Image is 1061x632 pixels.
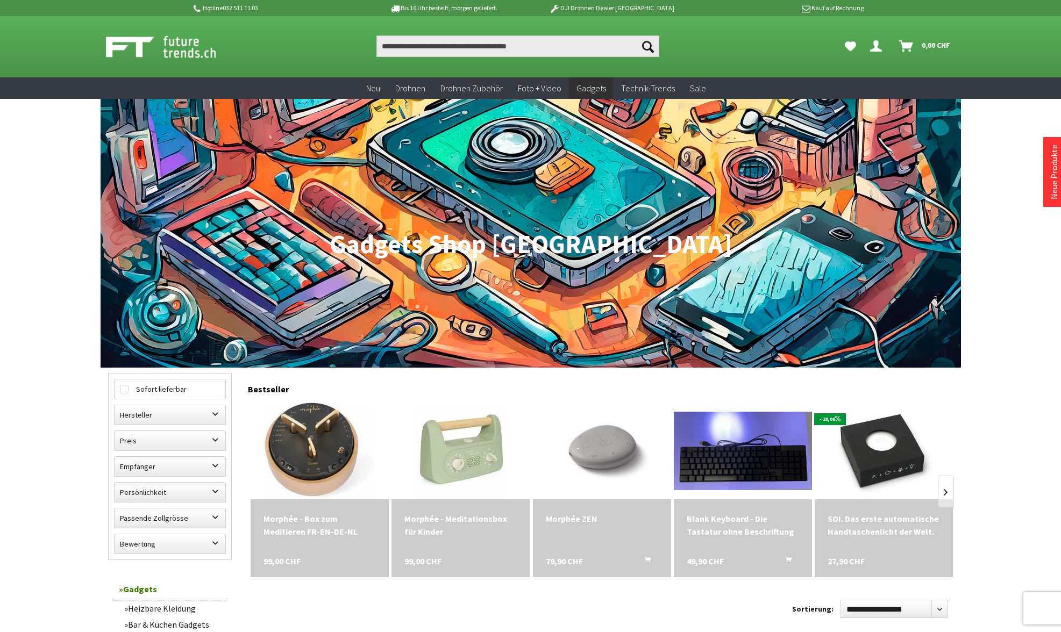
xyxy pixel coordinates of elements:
span: 79,90 CHF [546,555,583,568]
label: Sofort lieferbar [115,379,225,399]
img: SOI. Das erste automatische Handtaschenlicht der Welt. [820,403,949,499]
a: Sale [682,77,714,99]
span: Gadgets [576,83,606,94]
h1: Gadgets Shop [GEOGRAPHIC_DATA] [108,231,953,258]
a: Morphée ZEN 79,90 CHF In den Warenkorb [546,512,658,525]
span: Drohnen Zubehör [440,83,503,94]
label: Bewertung [115,534,225,554]
a: Morphée - Meditationsbox für Kinder 99,00 CHF [404,512,517,538]
span: Foto + Video [518,83,561,94]
p: Kauf auf Rechnung [696,2,864,15]
button: In den Warenkorb [772,555,798,569]
span: 99,00 CHF [404,555,442,568]
p: Hotline [192,2,360,15]
label: Preis [115,431,225,450]
span: 0,00 CHF [922,37,950,54]
a: Warenkorb [895,35,956,57]
img: Blank Keyboard - Die Tastatur ohne Beschriftung [674,412,812,491]
a: Blank Keyboard - Die Tastatur ohne Beschriftung 49,90 CHF In den Warenkorb [687,512,799,538]
div: Blank Keyboard - Die Tastatur ohne Beschriftung [687,512,799,538]
a: SOI. Das erste automatische Handtaschenlicht der Welt. 27,90 CHF [828,512,940,538]
a: 032 511 11 03 [223,4,258,12]
a: Gadgets [113,578,226,600]
span: Neu [366,83,380,94]
label: Passende Zollgrösse [115,508,225,528]
a: Meine Favoriten [839,35,861,57]
img: Morphée - Meditationsbox für Kinder [412,403,509,499]
button: Suchen [637,35,659,57]
label: Persönlichkeit [115,483,225,502]
img: Morphée ZEN [553,403,650,499]
div: Bestseller [248,373,953,400]
a: Morphée - Box zum Meditieren FR-EN-DE-NL 99,00 CHF [264,512,376,538]
label: Empfänger [115,457,225,476]
span: Sale [690,83,706,94]
div: SOI. Das erste automatische Handtaschenlicht der Welt. [828,512,940,538]
p: Bis 16 Uhr bestellt, morgen geliefert. [360,2,528,15]
span: 99,00 CHF [264,555,301,568]
a: Technik-Trends [614,77,682,99]
span: 27,90 CHF [828,555,865,568]
span: Technik-Trends [621,83,675,94]
div: Morphée ZEN [546,512,658,525]
a: Dein Konto [866,35,891,57]
img: Morphée - Box zum Meditieren FR-EN-DE-NL [265,403,375,499]
label: Hersteller [115,405,225,425]
span: Drohnen [395,83,425,94]
p: DJI Drohnen Dealer [GEOGRAPHIC_DATA] [528,2,695,15]
a: Foto + Video [510,77,569,99]
a: Drohnen Zubehör [433,77,510,99]
div: Morphée - Box zum Meditieren FR-EN-DE-NL [264,512,376,538]
span: 49,90 CHF [687,555,724,568]
label: Sortierung: [792,600,834,617]
a: Gadgets [569,77,614,99]
input: Produkt, Marke, Kategorie, EAN, Artikelnummer… [376,35,659,57]
div: Morphée - Meditationsbox für Kinder [404,512,517,538]
img: Shop Futuretrends - zur Startseite wechseln [106,33,240,60]
button: In den Warenkorb [631,555,657,569]
a: Heizbare Kleidung [119,600,226,616]
a: Neue Produkte [1049,145,1059,199]
a: Neu [359,77,388,99]
a: Drohnen [388,77,433,99]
